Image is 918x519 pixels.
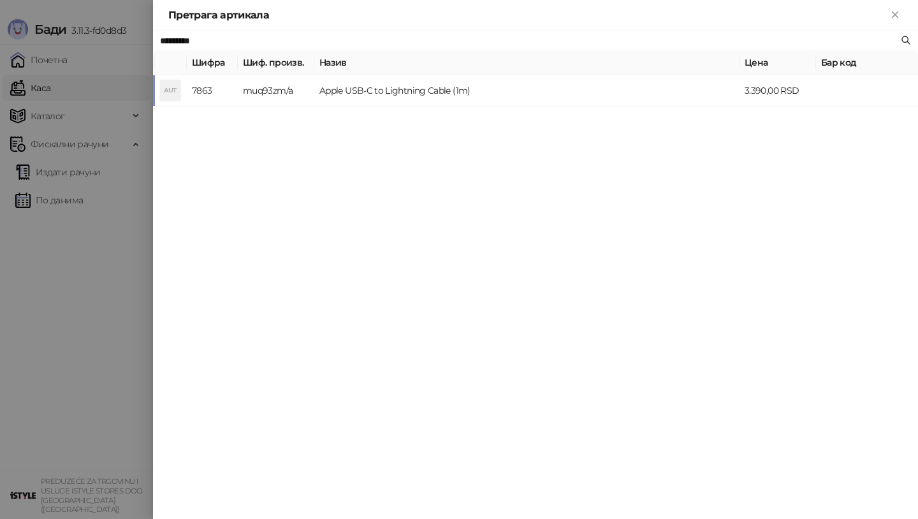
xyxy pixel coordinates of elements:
td: Apple USB-C to Lightning Cable (1m) [314,75,739,106]
th: Шифра [187,50,238,75]
td: 3.390,00 RSD [739,75,816,106]
button: Close [887,8,903,23]
th: Назив [314,50,739,75]
th: Цена [739,50,816,75]
td: 7863 [187,75,238,106]
td: muq93zm/a [238,75,314,106]
th: Шиф. произв. [238,50,314,75]
th: Бар код [816,50,918,75]
div: Претрага артикала [168,8,887,23]
div: AUT [160,80,180,101]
